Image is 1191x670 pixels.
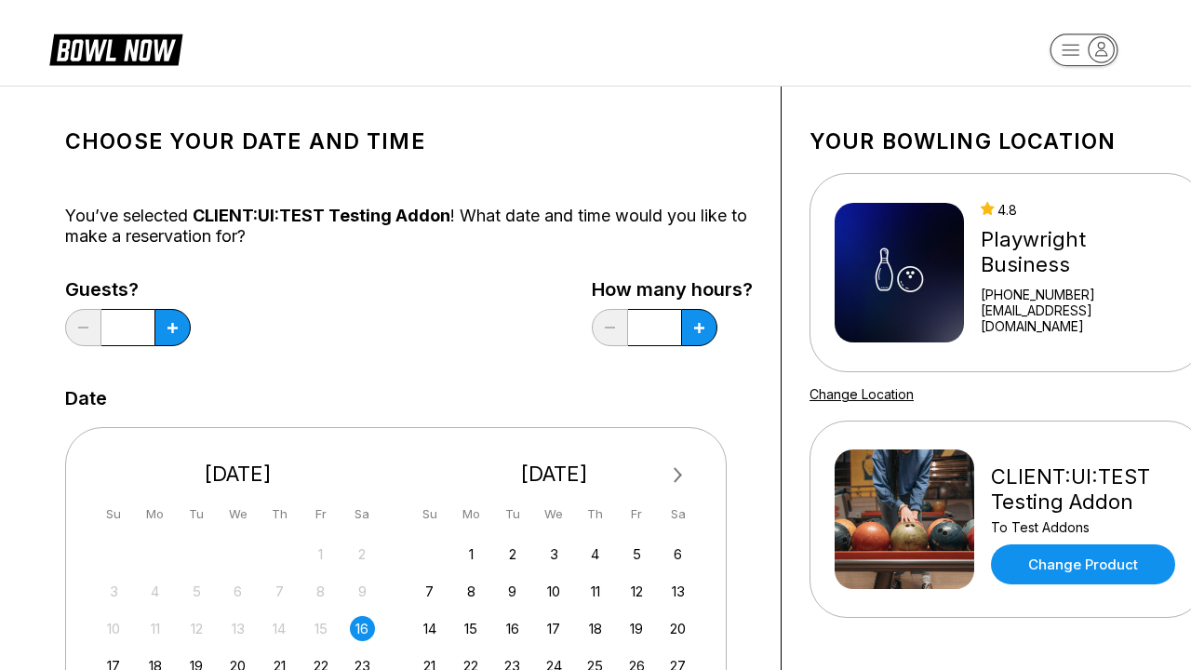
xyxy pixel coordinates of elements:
[184,502,209,527] div: Tu
[592,279,753,300] label: How many hours?
[417,579,442,604] div: Choose Sunday, September 7th, 2025
[665,616,690,641] div: Choose Saturday, September 20th, 2025
[542,579,567,604] div: Choose Wednesday, September 10th, 2025
[142,616,167,641] div: Not available Monday, August 11th, 2025
[582,616,608,641] div: Choose Thursday, September 18th, 2025
[500,542,525,567] div: Choose Tuesday, September 2nd, 2025
[101,616,127,641] div: Not available Sunday, August 10th, 2025
[459,502,484,527] div: Mo
[665,579,690,604] div: Choose Saturday, September 13th, 2025
[410,462,699,487] div: [DATE]
[267,616,292,641] div: Not available Thursday, August 14th, 2025
[665,502,690,527] div: Sa
[65,206,753,247] div: You’ve selected ! What date and time would you like to make a reservation for?
[835,449,974,589] img: CLIENT:UI:TEST Testing Addon
[350,542,375,567] div: Not available Saturday, August 2nd, 2025
[582,579,608,604] div: Choose Thursday, September 11th, 2025
[65,388,107,409] label: Date
[184,579,209,604] div: Not available Tuesday, August 5th, 2025
[459,616,484,641] div: Choose Monday, September 15th, 2025
[835,203,964,342] img: Playwright Business
[350,502,375,527] div: Sa
[624,502,649,527] div: Fr
[417,616,442,641] div: Choose Sunday, September 14th, 2025
[981,302,1180,334] a: [EMAIL_ADDRESS][DOMAIN_NAME]
[624,542,649,567] div: Choose Friday, September 5th, 2025
[542,542,567,567] div: Choose Wednesday, September 3rd, 2025
[65,279,191,300] label: Guests?
[308,502,333,527] div: Fr
[267,502,292,527] div: Th
[624,579,649,604] div: Choose Friday, September 12th, 2025
[184,616,209,641] div: Not available Tuesday, August 12th, 2025
[624,616,649,641] div: Choose Friday, September 19th, 2025
[981,227,1180,277] div: Playwright Business
[665,542,690,567] div: Choose Saturday, September 6th, 2025
[810,386,914,402] a: Change Location
[991,464,1180,515] div: CLIENT:UI:TEST Testing Addon
[101,579,127,604] div: Not available Sunday, August 3rd, 2025
[981,287,1180,302] div: [PHONE_NUMBER]
[308,542,333,567] div: Not available Friday, August 1st, 2025
[417,502,442,527] div: Su
[663,461,693,490] button: Next Month
[225,502,250,527] div: We
[225,579,250,604] div: Not available Wednesday, August 6th, 2025
[101,502,127,527] div: Su
[94,462,382,487] div: [DATE]
[991,544,1175,584] a: Change Product
[308,616,333,641] div: Not available Friday, August 15th, 2025
[500,616,525,641] div: Choose Tuesday, September 16th, 2025
[459,579,484,604] div: Choose Monday, September 8th, 2025
[542,502,567,527] div: We
[142,579,167,604] div: Not available Monday, August 4th, 2025
[225,616,250,641] div: Not available Wednesday, August 13th, 2025
[308,579,333,604] div: Not available Friday, August 8th, 2025
[459,542,484,567] div: Choose Monday, September 1st, 2025
[142,502,167,527] div: Mo
[500,579,525,604] div: Choose Tuesday, September 9th, 2025
[991,519,1180,535] div: To Test Addons
[267,579,292,604] div: Not available Thursday, August 7th, 2025
[582,542,608,567] div: Choose Thursday, September 4th, 2025
[65,128,753,154] h1: Choose your Date and time
[350,579,375,604] div: Not available Saturday, August 9th, 2025
[193,206,450,225] span: CLIENT:UI:TEST Testing Addon
[500,502,525,527] div: Tu
[582,502,608,527] div: Th
[350,616,375,641] div: Choose Saturday, August 16th, 2025
[542,616,567,641] div: Choose Wednesday, September 17th, 2025
[981,202,1180,218] div: 4.8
